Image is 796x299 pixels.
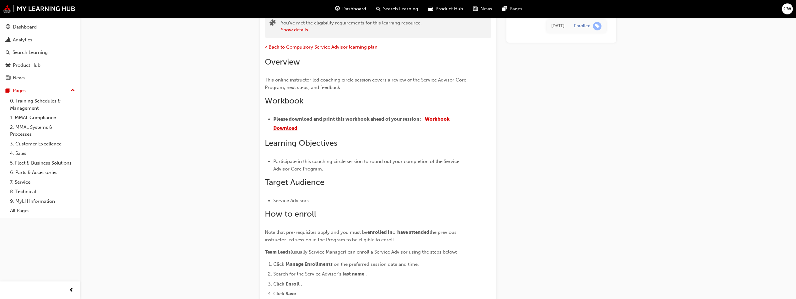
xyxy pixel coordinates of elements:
[3,34,77,46] a: Analytics
[383,5,418,13] span: Search Learning
[3,21,77,33] a: Dashboard
[371,3,423,15] a: search-iconSearch Learning
[8,113,77,123] a: 1. MMAL Compliance
[8,158,77,168] a: 5. Fleet & Business Solutions
[393,229,397,235] span: or
[330,3,371,15] a: guage-iconDashboard
[13,87,26,94] div: Pages
[281,26,308,34] button: Show details
[297,291,298,296] span: .
[783,5,791,13] span: CW
[782,3,793,14] button: CW
[265,249,291,255] span: Team Leads
[71,87,75,95] span: up-icon
[6,37,10,43] span: chart-icon
[301,281,302,287] span: .
[265,77,467,90] span: This online instructor led coaching circle session covers a review of the Service Advisor Core Pr...
[265,229,367,235] span: Note that pre-requisites apply and you must be
[6,88,10,94] span: pages-icon
[3,60,77,71] a: Product Hub
[265,209,316,219] span: How to enroll
[480,5,492,13] span: News
[13,24,37,31] div: Dashboard
[273,271,341,277] span: Search for the Service Advisor's
[69,286,74,294] span: prev-icon
[13,36,32,44] div: Analytics
[265,57,300,67] span: Overview
[428,5,433,13] span: car-icon
[342,5,366,13] span: Dashboard
[13,62,40,69] div: Product Hub
[6,75,10,81] span: news-icon
[6,50,10,55] span: search-icon
[8,187,77,197] a: 8. Technical
[273,281,284,287] span: Click
[3,85,77,97] button: Pages
[593,22,601,30] span: learningRecordVerb_ENROLL-icon
[335,5,340,13] span: guage-icon
[367,229,393,235] span: enrolled in
[286,261,333,267] span: Manage Enrollments
[8,177,77,187] a: 7. Service
[8,206,77,216] a: All Pages
[551,23,564,30] div: Mon Aug 25 2025 13:18:42 GMT+0800 (Australian Western Standard Time)
[8,149,77,158] a: 4. Sales
[497,3,527,15] a: pages-iconPages
[3,72,77,84] a: News
[8,197,77,206] a: 9. MyLH Information
[273,261,284,267] span: Click
[8,139,77,149] a: 3. Customer Excellence
[265,96,303,106] span: Workbook
[473,5,478,13] span: news-icon
[6,63,10,68] span: car-icon
[286,291,296,296] span: Save
[502,5,507,13] span: pages-icon
[3,5,75,13] img: mmal
[366,271,367,277] span: .
[273,198,309,203] span: Service Advisors
[510,5,522,13] span: Pages
[376,5,381,13] span: search-icon
[265,229,458,243] span: the previous instructor led session in the Program to be eligible to enroll.
[265,138,337,148] span: Learning Objectives
[574,23,590,29] div: Enrolled
[8,123,77,139] a: 2. MMAL Systems & Processes
[397,229,430,235] span: have attended
[286,281,300,287] span: Enroll
[13,74,25,81] div: News
[265,177,324,187] span: Target Audience
[273,291,284,296] span: Click
[291,249,457,255] span: (usually Service Manager) can enroll a Service Advisor using the steps below:
[468,3,497,15] a: news-iconNews
[8,168,77,177] a: 6. Parts & Accessories
[8,96,77,113] a: 0. Training Schedules & Management
[265,44,377,50] a: < Back to Compulsory Service Advisor learning plan
[6,24,10,30] span: guage-icon
[281,19,422,34] div: You've met the eligibility requirements for this learning resource.
[3,47,77,58] a: Search Learning
[273,159,461,172] span: Participate in this coaching circle session to round out your completion of the Service Advisor C...
[273,116,421,122] span: Please download and print this workbook ahead of your session:
[334,261,419,267] span: on the preferred session date and time.
[270,20,276,27] span: puzzle-icon
[343,271,364,277] span: last name
[3,20,77,85] button: DashboardAnalyticsSearch LearningProduct HubNews
[13,49,48,56] div: Search Learning
[423,3,468,15] a: car-iconProduct Hub
[435,5,463,13] span: Product Hub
